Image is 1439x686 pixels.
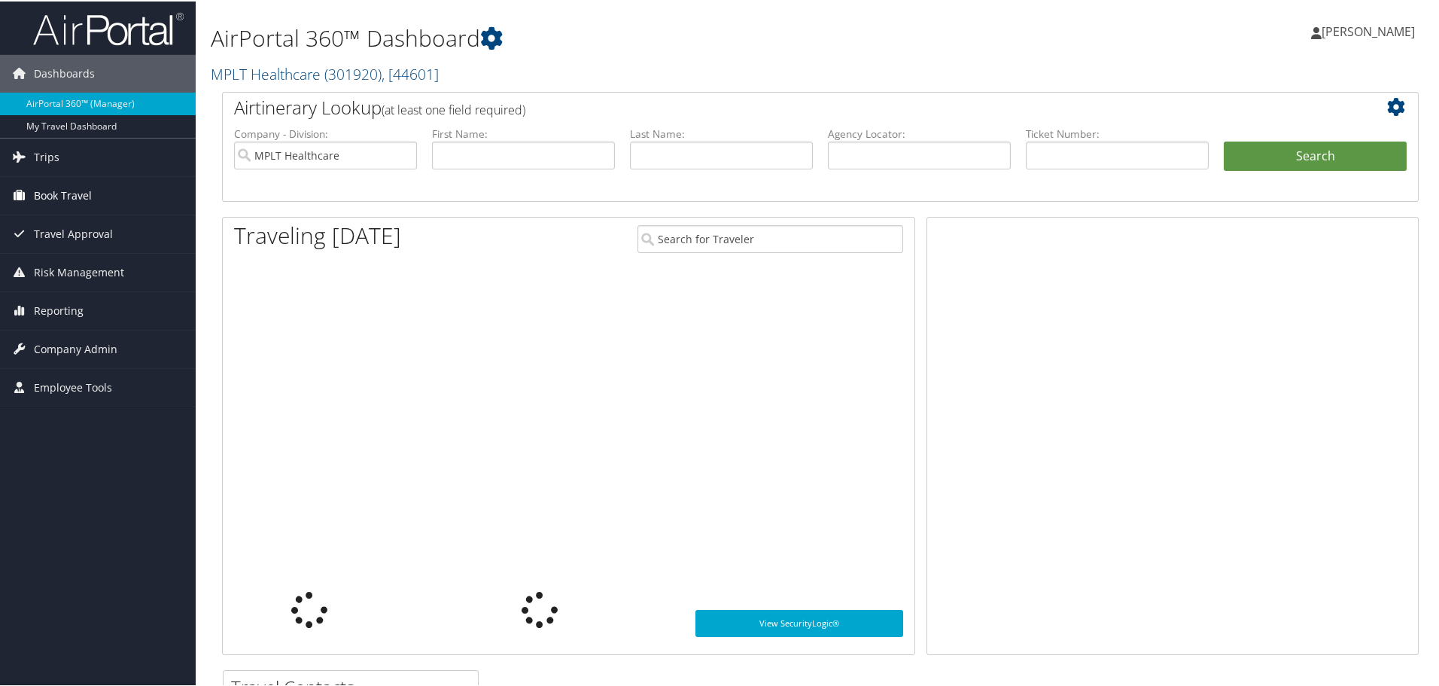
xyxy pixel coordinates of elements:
[234,125,417,140] label: Company - Division:
[630,125,813,140] label: Last Name:
[1224,140,1407,170] button: Search
[34,214,113,252] span: Travel Approval
[828,125,1011,140] label: Agency Locator:
[234,93,1307,119] h2: Airtinerary Lookup
[34,137,59,175] span: Trips
[33,10,184,45] img: airportal-logo.png
[34,53,95,91] span: Dashboards
[34,252,124,290] span: Risk Management
[34,329,117,367] span: Company Admin
[324,63,382,83] span: ( 301920 )
[34,291,84,328] span: Reporting
[1311,8,1430,53] a: [PERSON_NAME]
[382,100,525,117] span: (at least one field required)
[637,224,903,252] input: Search for Traveler
[34,367,112,405] span: Employee Tools
[34,175,92,213] span: Book Travel
[211,21,1024,53] h1: AirPortal 360™ Dashboard
[1322,22,1415,38] span: [PERSON_NAME]
[432,125,615,140] label: First Name:
[234,218,401,250] h1: Traveling [DATE]
[1026,125,1209,140] label: Ticket Number:
[211,63,439,83] a: MPLT Healthcare
[695,608,903,636] a: View SecurityLogic®
[382,63,439,83] span: , [ 44601 ]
